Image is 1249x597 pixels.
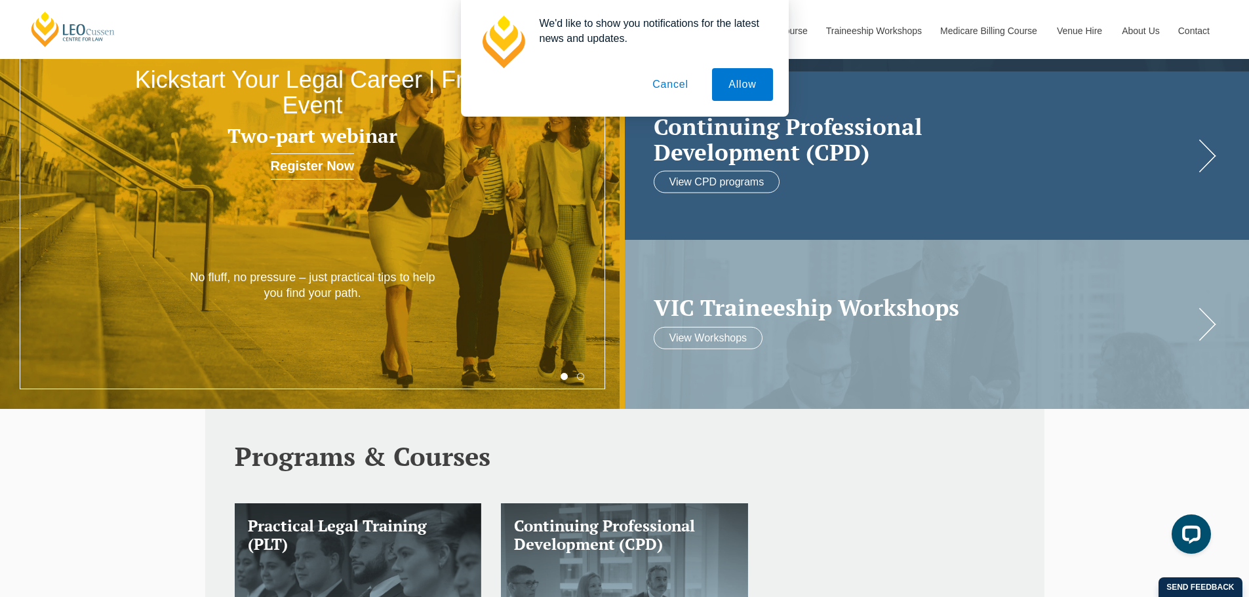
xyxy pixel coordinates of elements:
[1161,509,1216,564] iframe: LiveChat chat widget
[654,295,1195,320] a: VIC Traineeship Workshops
[654,326,763,349] a: View Workshops
[654,114,1195,164] a: Continuing ProfessionalDevelopment (CPD)
[125,125,500,147] h3: Two-part webinar
[514,516,735,554] h3: Continuing Professional Development (CPD)
[561,373,568,380] button: 1
[125,67,500,119] h2: Kickstart Your Legal Career | Free Event
[529,16,773,46] div: We'd like to show you notifications for the latest news and updates.
[654,114,1195,164] h2: Continuing Professional Development (CPD)
[712,68,772,101] button: Allow
[477,16,529,68] img: notification icon
[636,68,705,101] button: Cancel
[271,153,355,180] a: Register Now
[235,442,1015,471] h2: Programs & Courses
[654,171,780,193] a: View CPD programs
[188,270,437,301] p: No fluff, no pressure – just practical tips to help you find your path.
[577,373,584,380] button: 2
[248,516,469,554] h3: Practical Legal Training (PLT)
